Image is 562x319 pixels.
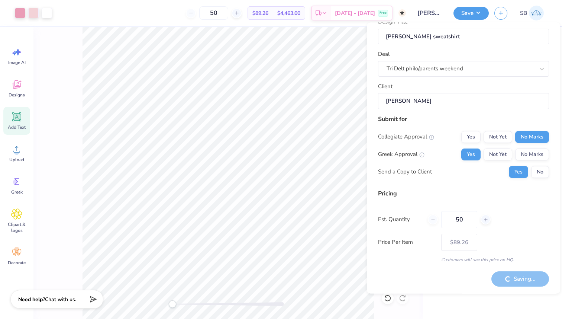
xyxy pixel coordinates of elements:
[8,124,26,130] span: Add Text
[461,148,481,160] button: Yes
[378,133,434,141] div: Collegiate Approval
[461,131,481,143] button: Yes
[378,256,549,263] div: Customers will see this price on HQ.
[515,131,549,143] button: No Marks
[18,296,45,303] strong: Need help?
[515,148,549,160] button: No Marks
[378,189,549,198] div: Pricing
[199,6,228,20] input: – –
[378,168,432,176] div: Send a Copy to Client
[529,6,544,20] img: Signe Boan
[509,166,528,178] button: Yes
[277,9,300,17] span: $4,463.00
[8,260,26,266] span: Decorate
[378,50,390,58] label: Deal
[484,131,512,143] button: Not Yet
[441,211,477,228] input: – –
[169,300,176,308] div: Accessibility label
[9,92,25,98] span: Designs
[378,114,549,123] div: Submit for
[378,93,549,109] input: e.g. Ethan Linker
[8,60,26,66] span: Image AI
[378,215,422,224] label: Est. Quantity
[45,296,76,303] span: Chat with us.
[378,150,424,159] div: Greek Approval
[411,6,448,20] input: Untitled Design
[531,166,549,178] button: No
[484,148,512,160] button: Not Yet
[11,189,23,195] span: Greek
[520,9,527,17] span: SB
[453,7,489,20] button: Save
[335,9,375,17] span: [DATE] - [DATE]
[4,221,29,233] span: Clipart & logos
[9,157,24,163] span: Upload
[378,82,393,90] label: Client
[378,238,436,246] label: Price Per Item
[517,6,547,20] a: SB
[252,9,268,17] span: $89.26
[379,10,387,16] span: Free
